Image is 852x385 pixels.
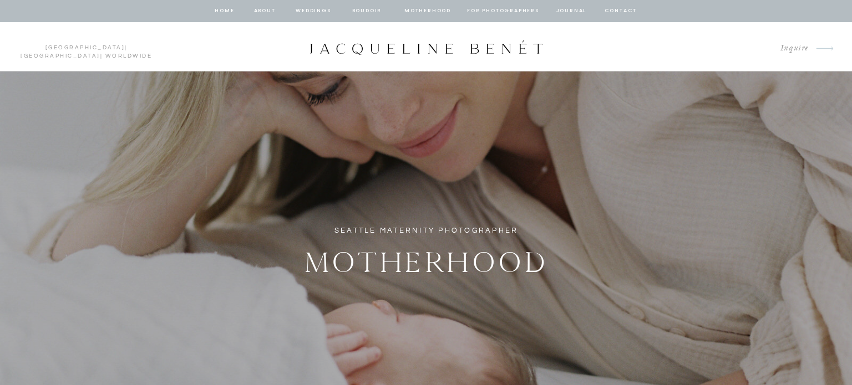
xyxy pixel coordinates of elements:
[323,224,530,237] h1: Seattle Maternity Photographer
[45,45,125,50] a: [GEOGRAPHIC_DATA]
[16,44,157,50] p: | | Worldwide
[253,6,276,16] a: about
[351,6,383,16] a: BOUDOIR
[772,41,809,56] a: Inquire
[295,6,332,16] a: Weddings
[21,53,100,59] a: [GEOGRAPHIC_DATA]
[404,6,450,16] a: Motherhood
[467,6,539,16] a: for photographers
[554,6,589,16] a: journal
[603,6,638,16] a: contact
[214,6,235,16] a: home
[249,240,603,279] h2: Motherhood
